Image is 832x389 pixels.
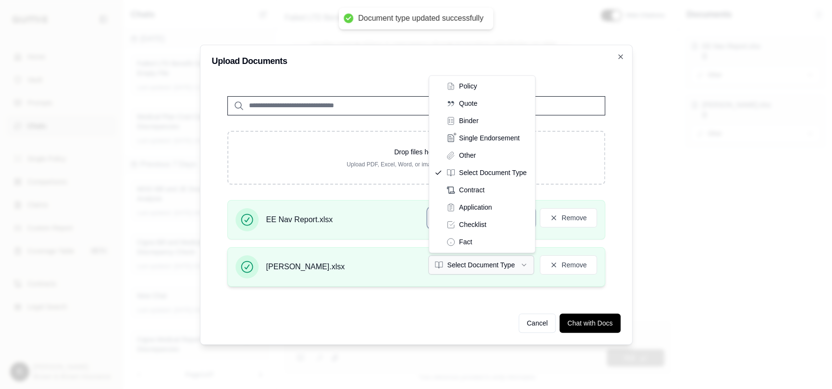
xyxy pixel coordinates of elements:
[212,57,621,65] h2: Upload Documents
[244,161,589,168] p: Upload PDF, Excel, Word, or image files (max 150MB)
[358,13,484,24] div: Document type updated successfully
[244,147,589,157] p: Drop files here
[459,168,527,177] span: Select Document Type
[459,116,478,125] span: Binder
[266,214,333,226] span: EE Nav Report.xlsx
[459,237,472,247] span: Fact
[540,255,596,275] button: Remove
[459,151,476,160] span: Other
[266,261,345,273] span: [PERSON_NAME].xlsx
[459,185,484,195] span: Contract
[540,208,596,227] button: Remove
[459,81,477,91] span: Policy
[459,220,486,229] span: Checklist
[559,314,620,333] button: Chat with Docs
[459,202,492,212] span: Application
[459,99,477,108] span: Quote
[519,314,556,333] button: Cancel
[459,133,520,143] span: Single Endorsement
